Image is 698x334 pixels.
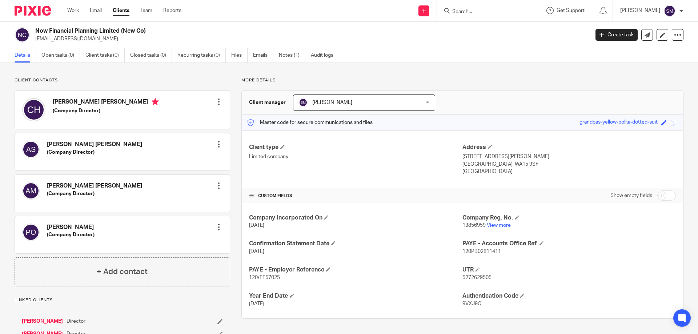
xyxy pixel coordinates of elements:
a: [PERSON_NAME] [22,318,63,325]
a: Clients [113,7,129,14]
h4: CUSTOM FIELDS [249,193,462,199]
p: [EMAIL_ADDRESS][DOMAIN_NAME] [35,35,585,43]
p: Limited company [249,153,462,160]
h4: Year End Date [249,292,462,300]
p: [STREET_ADDRESS][PERSON_NAME] [462,153,676,160]
img: svg%3E [664,5,675,17]
img: Pixie [15,6,51,16]
h5: (Company Director) [47,190,142,197]
h3: Client manager [249,99,286,106]
a: Notes (1) [279,48,305,63]
span: 5272629505 [462,275,492,280]
i: Primary [152,98,159,105]
h4: PAYE - Employer Reference [249,266,462,274]
span: Director [67,318,85,325]
a: Reports [163,7,181,14]
h4: [PERSON_NAME] [47,224,95,231]
p: [GEOGRAPHIC_DATA] [462,168,676,175]
p: Master code for secure communications and files [247,119,373,126]
a: Create task [595,29,638,41]
span: Get Support [557,8,585,13]
a: Open tasks (0) [41,48,80,63]
a: Email [90,7,102,14]
p: [PERSON_NAME] [620,7,660,14]
img: svg%3E [15,27,30,43]
a: Closed tasks (0) [130,48,172,63]
h4: Authentication Code [462,292,676,300]
span: [DATE] [249,301,264,306]
span: [DATE] [249,249,264,254]
input: Search [452,9,517,15]
span: [DATE] [249,223,264,228]
a: Emails [253,48,273,63]
a: Details [15,48,36,63]
h4: + Add contact [97,266,148,277]
span: 120/EE57025 [249,275,280,280]
h4: Address [462,144,676,151]
a: Recurring tasks (0) [177,48,226,63]
img: svg%3E [22,182,40,200]
p: Linked clients [15,297,230,303]
span: [PERSON_NAME] [312,100,352,105]
div: grandpas-yellow-polka-dotted-suit [579,118,658,127]
h4: UTR [462,266,676,274]
label: Show empty fields [610,192,652,199]
a: Client tasks (0) [85,48,125,63]
span: 13856959 [462,223,486,228]
img: svg%3E [22,224,40,241]
p: [GEOGRAPHIC_DATA], WA15 9SF [462,161,676,168]
span: 120PB02811411 [462,249,501,254]
span: 9VXJ9Q [462,301,482,306]
a: View more [487,223,511,228]
img: svg%3E [22,141,40,158]
h5: (Company Director) [47,149,142,156]
img: svg%3E [299,98,308,107]
a: Work [67,7,79,14]
h2: Now Financial Planning Limited (New Co) [35,27,475,35]
h5: (Company Director) [47,231,95,238]
h4: PAYE - Accounts Office Ref. [462,240,676,248]
a: Audit logs [311,48,339,63]
img: svg%3E [22,98,45,121]
a: Team [140,7,152,14]
h5: (Company Director) [53,107,159,114]
a: Files [231,48,248,63]
h4: Client type [249,144,462,151]
p: More details [241,77,683,83]
h4: [PERSON_NAME] [PERSON_NAME] [47,141,142,148]
h4: [PERSON_NAME] [PERSON_NAME] [53,98,159,107]
p: Client contacts [15,77,230,83]
h4: Confirmation Statement Date [249,240,462,248]
h4: [PERSON_NAME] [PERSON_NAME] [47,182,142,190]
h4: Company Reg. No. [462,214,676,222]
h4: Company Incorporated On [249,214,462,222]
